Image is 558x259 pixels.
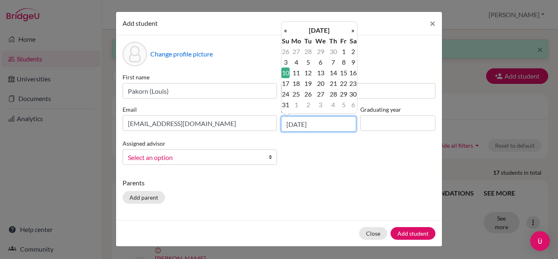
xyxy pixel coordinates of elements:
td: 6 [313,57,328,68]
td: 27 [290,46,303,57]
td: 2 [303,99,313,110]
td: 26 [281,46,290,57]
td: 18 [290,78,303,89]
td: 8 [339,57,349,68]
th: Tu [303,36,313,46]
div: Open Intercom Messenger [530,231,550,251]
td: 21 [328,78,338,89]
span: Add student [123,19,158,27]
th: Fr [339,36,349,46]
td: 5 [339,99,349,110]
label: Graduating year [360,105,435,114]
td: 4 [290,57,303,68]
td: 30 [349,89,357,99]
td: 3 [281,57,290,68]
td: 24 [281,89,290,99]
td: 31 [281,99,290,110]
td: 29 [313,46,328,57]
label: Email [123,105,277,114]
label: Surname [281,73,435,81]
th: Mo [290,36,303,46]
td: 6 [349,99,357,110]
button: Close [359,227,387,240]
td: 12 [303,68,313,78]
th: « [281,25,290,36]
td: 16 [349,68,357,78]
p: Parents [123,178,435,188]
td: 19 [303,78,313,89]
td: 28 [328,89,338,99]
td: 28 [303,46,313,57]
td: 1 [290,99,303,110]
td: 26 [303,89,313,99]
td: 29 [339,89,349,99]
th: [DATE] [290,25,349,36]
td: 22 [339,78,349,89]
td: 20 [313,78,328,89]
div: Profile picture [123,42,147,66]
button: Add student [391,227,435,240]
td: 13 [313,68,328,78]
td: 25 [290,89,303,99]
label: Assigned advisor [123,139,165,148]
input: dd/mm/yyyy [281,116,356,132]
button: Close [423,12,442,35]
th: » [349,25,357,36]
td: 5 [303,57,313,68]
label: First name [123,73,277,81]
td: 1 [339,46,349,57]
th: Th [328,36,338,46]
td: 10 [281,68,290,78]
span: Select an option [128,152,261,163]
td: 11 [290,68,303,78]
td: 7 [328,57,338,68]
button: Add parent [123,191,165,204]
td: 15 [339,68,349,78]
span: × [430,17,435,29]
td: 30 [328,46,338,57]
td: 4 [328,99,338,110]
td: 3 [313,99,328,110]
th: Sa [349,36,357,46]
th: We [313,36,328,46]
th: Su [281,36,290,46]
td: 27 [313,89,328,99]
td: 14 [328,68,338,78]
td: 2 [349,46,357,57]
td: 23 [349,78,357,89]
td: 9 [349,57,357,68]
td: 17 [281,78,290,89]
